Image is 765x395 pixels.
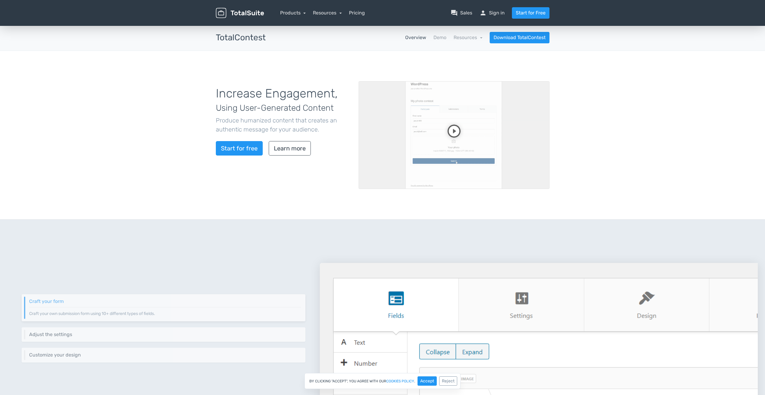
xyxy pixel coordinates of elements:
span: Using User-Generated Content [216,103,334,113]
a: Demo [433,34,446,41]
span: question_answer [451,9,458,17]
div: By clicking "Accept", you agree with our . [304,373,461,389]
h6: Craft your form [29,299,301,304]
a: personSign in [479,9,505,17]
a: Learn more [269,141,311,156]
a: Resources [454,35,482,40]
a: Pricing [349,9,365,17]
h3: TotalContest [216,33,266,42]
span: person [479,9,487,17]
p: Craft your own submission form using 10+ different types of fields. [29,307,301,317]
button: Accept [418,376,437,386]
a: Resources [313,10,342,16]
a: question_answerSales [451,9,472,17]
a: Start for Free [512,7,549,19]
button: Reject [439,376,457,386]
a: Download TotalContest [490,32,549,43]
img: TotalSuite for WordPress [216,8,264,18]
h6: Adjust the settings [29,332,301,337]
h6: Customize your design [29,352,301,358]
h1: Increase Engagement, [216,87,350,113]
a: Overview [405,34,426,41]
p: Produce humanized content that creates an authentic message for your audience. [216,116,350,134]
a: cookies policy [386,379,414,383]
a: Start for free [216,141,263,156]
a: Products [280,10,306,16]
